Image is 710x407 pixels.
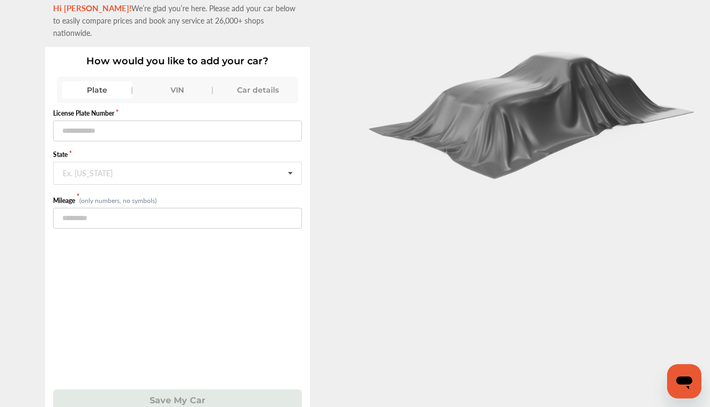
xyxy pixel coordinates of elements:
[53,150,301,159] label: State
[53,2,131,13] span: Hi [PERSON_NAME]!
[223,81,293,99] div: Car details
[62,81,132,99] div: Plate
[53,109,301,118] label: License Plate Number
[53,3,295,38] span: We’re glad you’re here. Please add your car below to easily compare prices and book any service a...
[79,196,157,205] small: (only numbers, no symbols)
[667,364,701,398] iframe: Button to launch messaging window
[143,81,212,99] div: VIN
[362,42,703,179] img: carCoverBlack.2823a3dccd746e18b3f8.png
[63,169,113,175] div: Ex. [US_STATE]
[53,196,79,205] label: Mileage
[53,55,301,67] p: How would you like to add your car?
